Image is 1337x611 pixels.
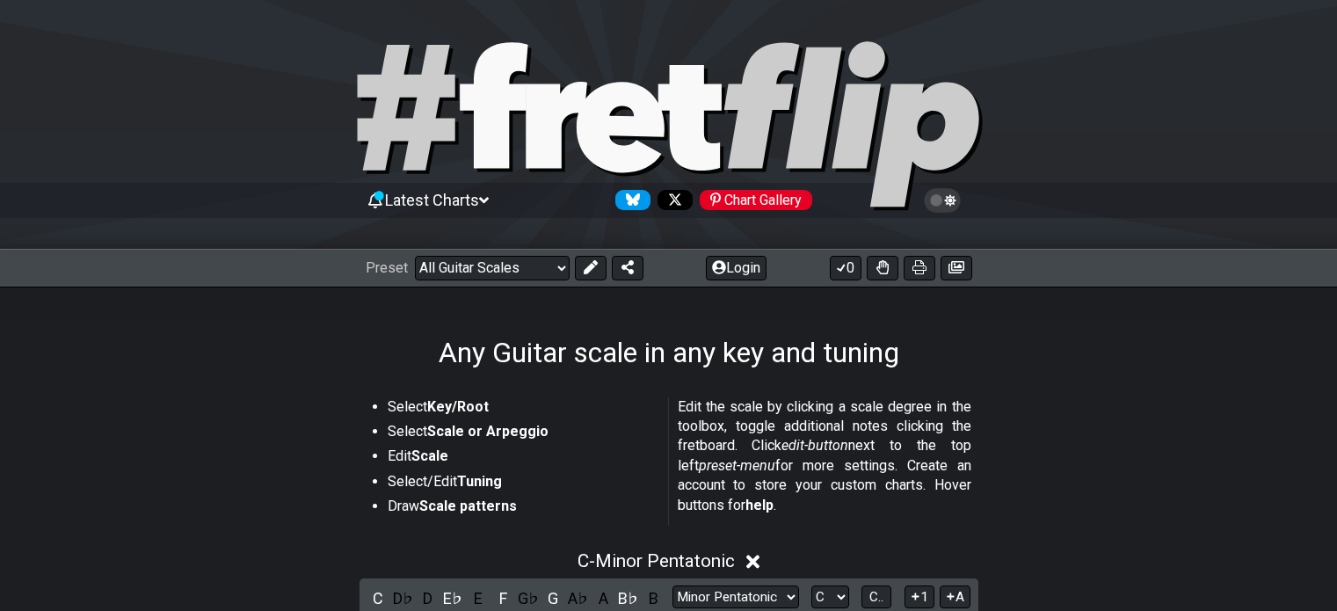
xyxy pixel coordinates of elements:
button: Edit Preset [575,256,607,280]
li: Edit [388,447,657,471]
div: toggle pitch class [541,586,564,610]
div: toggle pitch class [417,586,440,610]
button: 1 [905,586,934,609]
select: Preset [415,256,570,280]
span: C - Minor Pentatonic [578,550,735,571]
span: C.. [869,589,883,605]
strong: help [745,497,774,513]
button: Toggle Dexterity for all fretkits [867,256,898,280]
select: Tonic/Root [811,586,849,609]
select: Scale [672,586,799,609]
strong: Scale or Arpeggio [427,423,549,440]
li: Select/Edit [388,472,657,497]
div: toggle pitch class [467,586,490,610]
strong: Scale patterns [419,498,517,514]
button: Login [706,256,767,280]
button: Share Preset [612,256,643,280]
div: toggle pitch class [642,586,665,610]
div: toggle pitch class [617,586,640,610]
span: Latest Charts [385,191,479,209]
div: toggle pitch class [491,586,514,610]
li: Select [388,397,657,422]
strong: Key/Root [427,398,489,415]
div: toggle pitch class [567,586,590,610]
p: Edit the scale by clicking a scale degree in the toolbox, toggle additional notes clicking the fr... [678,397,971,515]
a: #fretflip at Pinterest [693,190,812,210]
li: Draw [388,497,657,521]
div: toggle pitch class [517,586,540,610]
span: Preset [366,259,408,276]
div: toggle pitch class [391,586,414,610]
em: edit-button [781,437,848,454]
button: Create image [941,256,972,280]
div: toggle pitch class [367,586,389,610]
div: toggle pitch class [592,586,614,610]
button: Print [904,256,935,280]
button: A [940,586,970,609]
span: Toggle light / dark theme [933,193,953,208]
em: preset-menu [699,457,775,474]
button: 0 [830,256,861,280]
div: toggle pitch class [441,586,464,610]
a: Follow #fretflip at X [650,190,693,210]
strong: Tuning [457,473,502,490]
button: C.. [861,586,891,609]
strong: Scale [411,447,448,464]
a: Follow #fretflip at Bluesky [608,190,650,210]
h1: Any Guitar scale in any key and tuning [439,336,899,369]
div: Chart Gallery [700,190,812,210]
li: Select [388,422,657,447]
